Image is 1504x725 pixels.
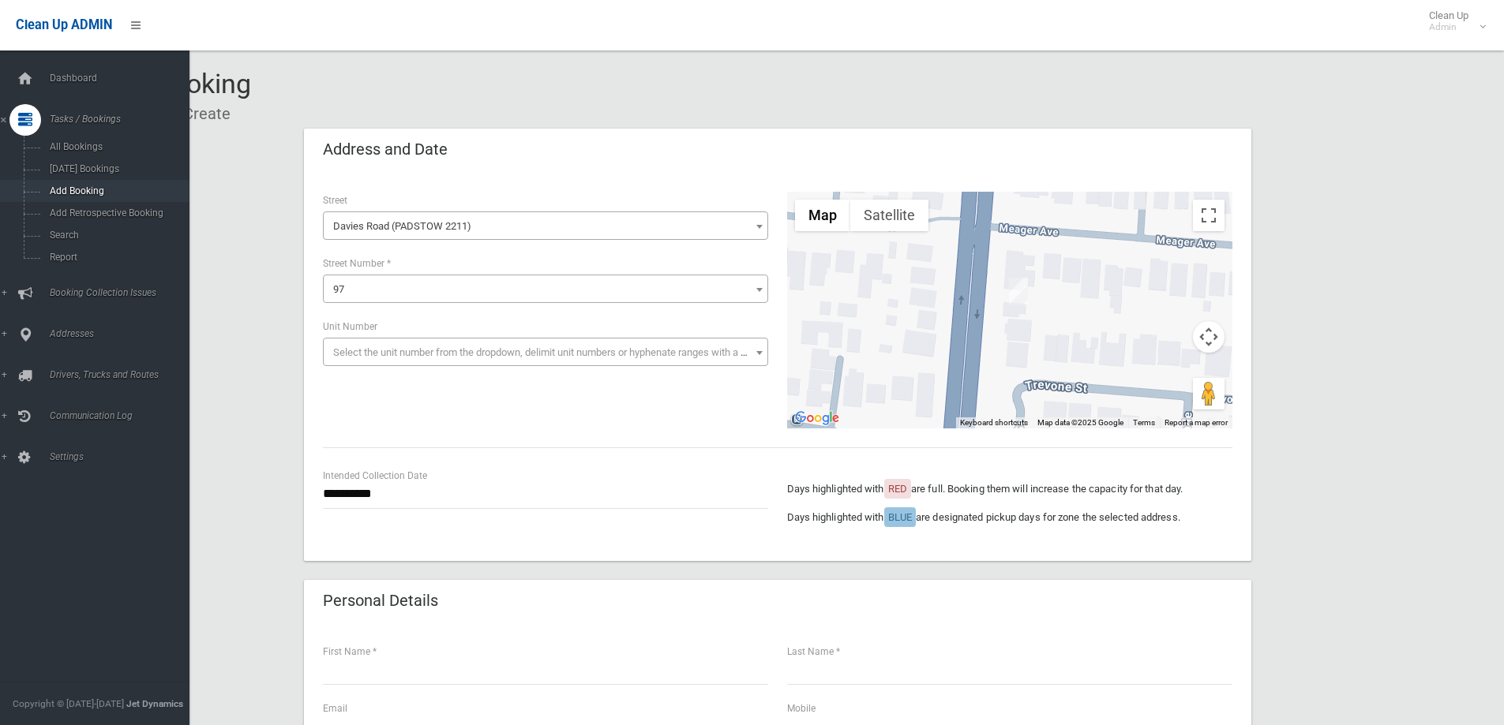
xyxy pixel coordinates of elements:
span: Settings [45,451,201,462]
p: Days highlighted with are designated pickup days for zone the selected address. [787,508,1232,527]
span: 97 [333,283,344,295]
span: Copyright © [DATE]-[DATE] [13,698,124,709]
span: Tasks / Bookings [45,114,201,125]
span: Davies Road (PADSTOW 2211) [327,215,764,237]
header: Address and Date [304,134,467,165]
li: Create [172,99,231,129]
span: Clean Up ADMIN [16,17,112,32]
span: Booking Collection Issues [45,287,201,298]
span: BLUE [888,511,912,523]
span: RED [888,483,907,495]
a: Open this area in Google Maps (opens a new window) [791,408,843,428]
strong: Jet Dynamics [126,698,183,709]
p: Days highlighted with are full. Booking them will increase the capacity for that day. [787,480,1232,499]
button: Show street map [795,200,850,231]
button: Toggle fullscreen view [1193,200,1225,231]
span: Report [45,252,188,263]
span: Select the unit number from the dropdown, delimit unit numbers or hyphenate ranges with a comma [333,346,775,358]
span: Davies Road (PADSTOW 2211) [323,211,768,240]
span: [DATE] Bookings [45,163,188,174]
span: Add Retrospective Booking [45,207,188,219]
span: Add Booking [45,185,188,196]
div: 97 Davies Road, PADSTOW NSW 2211 [1009,278,1028,305]
span: All Bookings [45,141,188,152]
button: Drag Pegman onto the map to open Street View [1193,378,1225,409]
span: Addresses [45,328,201,339]
button: Map camera controls [1193,321,1225,353]
span: Communication Log [45,410,201,421]
img: Google [791,408,843,428]
header: Personal Details [304,585,457,616]
button: Keyboard shortcuts [960,417,1028,428]
a: Report a map error [1165,418,1228,427]
span: Drivers, Trucks and Routes [45,369,201,380]
span: 97 [323,275,768,303]
button: Show satellite imagery [850,200,928,231]
span: Clean Up [1421,9,1484,33]
span: 97 [327,278,764,301]
span: Search [45,230,188,241]
span: Dashboard [45,73,201,84]
span: Map data ©2025 Google [1037,418,1123,427]
small: Admin [1429,21,1468,33]
a: Terms (opens in new tab) [1133,418,1155,427]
